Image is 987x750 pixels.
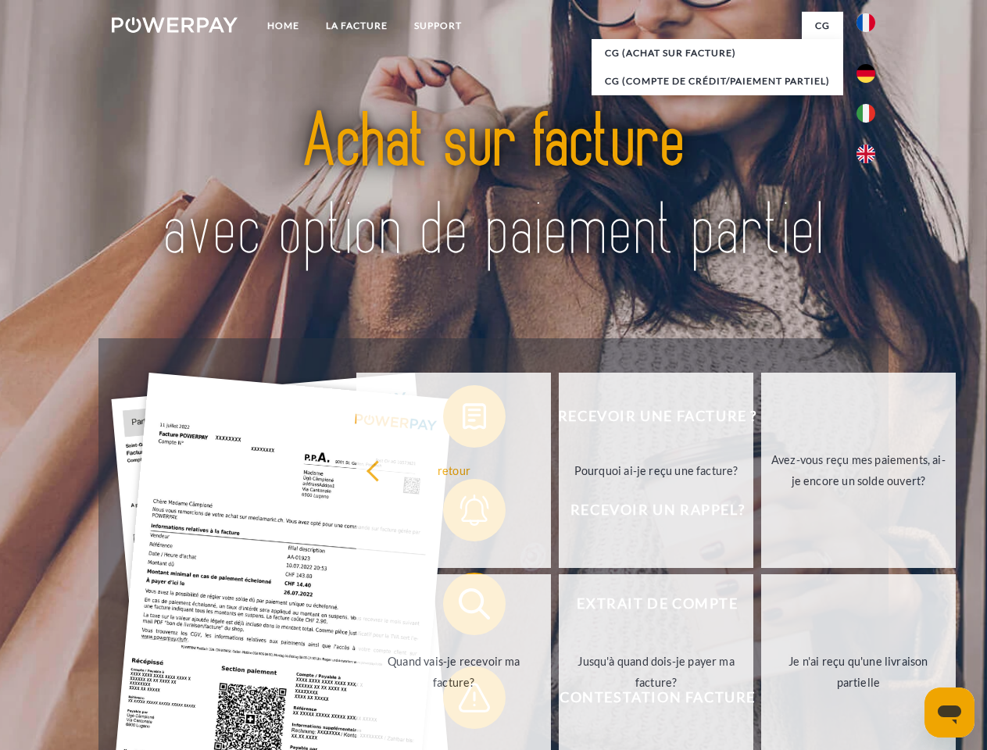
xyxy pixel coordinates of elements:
[856,64,875,83] img: de
[771,449,946,491] div: Avez-vous reçu mes paiements, ai-je encore un solde ouvert?
[112,17,238,33] img: logo-powerpay-white.svg
[592,39,843,67] a: CG (achat sur facture)
[313,12,401,40] a: LA FACTURE
[149,75,838,299] img: title-powerpay_fr.svg
[771,651,946,693] div: Je n'ai reçu qu'une livraison partielle
[568,651,744,693] div: Jusqu'à quand dois-je payer ma facture?
[401,12,475,40] a: Support
[366,459,542,480] div: retour
[856,104,875,123] img: it
[592,67,843,95] a: CG (Compte de crédit/paiement partiel)
[568,459,744,480] div: Pourquoi ai-je reçu une facture?
[761,373,956,568] a: Avez-vous reçu mes paiements, ai-je encore un solde ouvert?
[924,687,974,737] iframe: Bouton de lancement de la fenêtre de messagerie
[802,12,843,40] a: CG
[254,12,313,40] a: Home
[856,13,875,32] img: fr
[856,145,875,163] img: en
[366,651,542,693] div: Quand vais-je recevoir ma facture?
